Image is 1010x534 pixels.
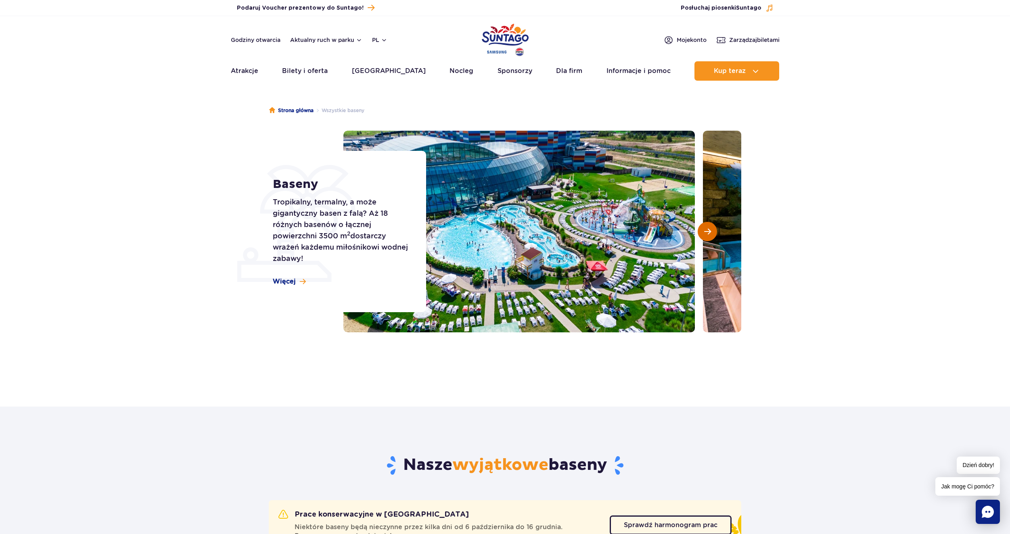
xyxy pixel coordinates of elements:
img: Zewnętrzna część Suntago z basenami i zjeżdżalniami, otoczona leżakami i zielenią [343,131,695,332]
a: Atrakcje [231,61,258,81]
span: Więcej [273,277,296,286]
div: Chat [976,500,1000,524]
h2: Prace konserwacyjne w [GEOGRAPHIC_DATA] [278,510,469,519]
span: Sprawdź harmonogram prac [624,522,717,528]
li: Wszystkie baseny [314,106,364,115]
a: Bilety i oferta [282,61,328,81]
span: Moje konto [677,36,707,44]
a: Dla firm [556,61,582,81]
a: Nocleg [450,61,473,81]
a: Zarządzajbiletami [716,35,780,45]
a: Sponsorzy [498,61,532,81]
span: Suntago [736,5,761,11]
p: Tropikalny, termalny, a może gigantyczny basen z falą? Aż 18 różnych basenów o łącznej powierzchn... [273,196,408,264]
h1: Baseny [273,177,408,192]
span: Jak mogę Ci pomóc? [935,477,1000,496]
button: Posłuchaj piosenkiSuntago [681,4,774,12]
a: Mojekonto [664,35,707,45]
a: Godziny otwarcia [231,36,280,44]
span: Dzień dobry! [957,457,1000,474]
a: Strona główna [269,106,314,115]
span: Posłuchaj piosenki [681,4,761,12]
h2: Nasze baseny [269,455,741,476]
span: Kup teraz [714,67,746,75]
button: pl [372,36,387,44]
span: Podaruj Voucher prezentowy do Suntago! [237,4,364,12]
button: Kup teraz [694,61,779,81]
a: Park of Poland [482,20,529,57]
a: Podaruj Voucher prezentowy do Suntago! [237,2,374,13]
a: Informacje i pomoc [606,61,671,81]
button: Aktualny ruch w parku [290,37,362,43]
a: [GEOGRAPHIC_DATA] [352,61,426,81]
a: Więcej [273,277,306,286]
sup: 2 [347,230,350,237]
span: wyjątkowe [452,455,548,475]
button: Następny slajd [698,222,717,241]
span: Zarządzaj biletami [729,36,780,44]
